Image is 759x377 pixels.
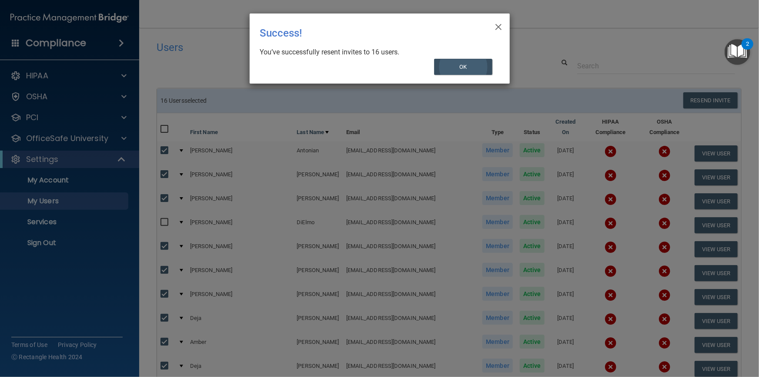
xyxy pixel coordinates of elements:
span: × [495,17,502,34]
div: 2 [746,44,749,55]
iframe: Drift Widget Chat Controller [609,315,749,350]
div: Success! [260,20,464,46]
button: Open Resource Center, 2 new notifications [725,39,750,65]
div: You’ve successfully resent invites to 16 users. [260,47,492,57]
button: OK [434,59,492,75]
